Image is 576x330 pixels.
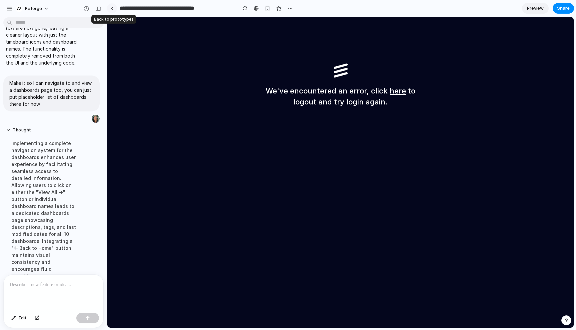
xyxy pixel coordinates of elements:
button: Reforge [13,3,52,14]
a: Preview [522,3,549,14]
button: Share [553,3,574,14]
button: Edit [8,313,30,323]
span: Reforge [25,5,42,12]
a: here [282,70,299,78]
h1: We've encountered an error, click to logout and try login again. [153,69,313,90]
span: Preview [527,5,544,12]
span: Share [557,5,570,12]
p: Make it so I can navigate to and view a dashboards page too, you can just put placeholder list of... [9,80,94,107]
span: Edit [19,315,27,321]
div: Back to prototypes [91,15,136,24]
